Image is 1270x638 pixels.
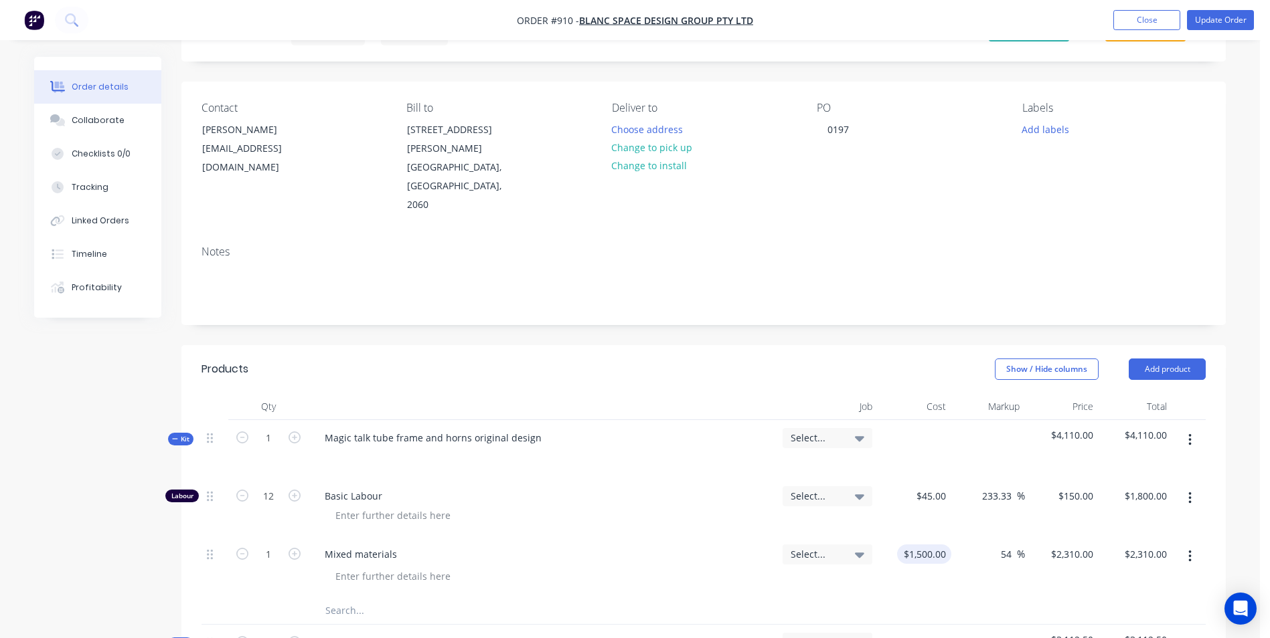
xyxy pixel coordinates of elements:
div: Mixed materials [314,544,408,564]
div: Job [777,393,878,420]
span: $4,110.00 [1030,428,1093,442]
div: Magic talk tube frame and horns original design [314,428,552,447]
div: Contact [202,102,385,114]
div: Markup [951,393,1025,420]
div: PO [817,102,1000,114]
div: Bill to [406,102,590,114]
span: % [1017,488,1025,504]
div: 0197 [817,120,860,139]
button: Checklists 0/0 [34,137,161,171]
div: Open Intercom Messenger [1224,593,1257,625]
button: Kit [168,433,193,445]
div: Qty [228,393,309,420]
button: Order details [34,70,161,104]
div: Order details [72,81,129,93]
div: Products [202,361,248,377]
button: Close [1113,10,1180,30]
div: Deliver to [612,102,795,114]
button: Tracking [34,171,161,204]
img: Factory [24,10,44,30]
div: Price [1025,393,1099,420]
div: Timeline [72,248,107,260]
button: Change to pick up [605,138,700,156]
div: Linked Orders [72,215,129,227]
div: Profitability [72,282,122,294]
button: Collaborate [34,104,161,137]
button: Show / Hide columns [995,358,1099,380]
input: Search... [325,597,592,624]
span: % [1017,546,1025,562]
span: Kit [172,434,189,444]
div: [PERSON_NAME] [202,120,313,139]
button: Timeline [34,237,161,271]
button: Linked Orders [34,204,161,237]
button: Change to install [605,156,694,175]
div: Notes [202,245,1206,258]
button: Add product [1129,358,1206,380]
span: $4,110.00 [1104,428,1167,442]
div: Cost [878,393,951,420]
div: Tracking [72,181,108,193]
a: Blanc Space Design Group PTY LTD [579,14,753,27]
span: Basic Labour [325,489,772,503]
div: Collaborate [72,114,125,126]
div: Labour [165,490,199,502]
div: [EMAIL_ADDRESS][DOMAIN_NAME] [202,139,313,177]
div: Checklists 0/0 [72,148,131,160]
button: Profitability [34,271,161,304]
div: [STREET_ADDRESS][PERSON_NAME] [407,120,518,158]
span: Select... [791,489,842,503]
div: [GEOGRAPHIC_DATA], [GEOGRAPHIC_DATA], 2060 [407,158,518,214]
span: Select... [791,547,842,561]
button: Add labels [1014,120,1076,138]
div: [PERSON_NAME][EMAIL_ADDRESS][DOMAIN_NAME] [191,120,325,177]
div: Total [1099,393,1172,420]
button: Choose address [605,120,690,138]
span: Order #910 - [517,14,579,27]
button: Update Order [1187,10,1254,30]
span: Select... [791,431,842,445]
div: Labels [1022,102,1206,114]
div: [STREET_ADDRESS][PERSON_NAME][GEOGRAPHIC_DATA], [GEOGRAPHIC_DATA], 2060 [396,120,530,215]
